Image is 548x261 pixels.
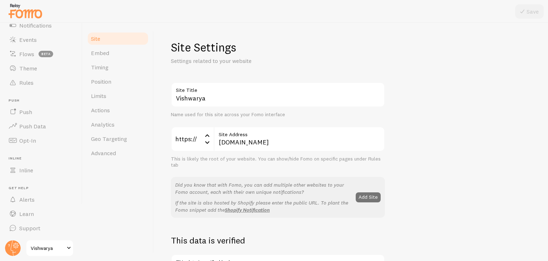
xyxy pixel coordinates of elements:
a: Notifications [4,18,78,33]
span: beta [39,51,53,57]
a: Analytics [87,117,149,132]
a: Support [4,221,78,235]
span: Learn [19,210,34,217]
span: Site [91,35,100,42]
a: Flows beta [4,47,78,61]
a: Position [87,74,149,89]
a: Geo Targeting [87,132,149,146]
a: Limits [87,89,149,103]
a: Vishwarya [26,240,74,257]
a: Shopify Notification [225,207,270,213]
p: Did you know that with Fomo, you can add multiple other websites to your Fomo account, each with ... [175,181,351,196]
a: Embed [87,46,149,60]
span: Geo Targeting [91,135,127,142]
h2: This data is verified [171,235,385,246]
span: Embed [91,49,109,56]
span: Position [91,78,111,85]
label: Site Title [171,82,385,94]
a: Opt-In [4,133,78,148]
a: Learn [4,207,78,221]
a: Actions [87,103,149,117]
div: https:// [171,127,214,152]
label: Site Address [214,127,385,139]
span: Advanced [91,149,116,157]
a: Events [4,33,78,47]
p: Settings related to your website [171,57,342,65]
span: Support [19,225,40,232]
span: Analytics [91,121,115,128]
span: Flows [19,50,34,58]
span: Events [19,36,37,43]
span: Push Data [19,123,46,130]
span: Opt-In [19,137,36,144]
a: Timing [87,60,149,74]
span: Timing [91,64,108,71]
img: fomo-relay-logo-orange.svg [7,2,43,20]
span: Limits [91,92,106,99]
span: Inline [9,156,78,161]
span: Notifications [19,22,52,29]
span: Push [19,108,32,115]
h1: Site Settings [171,40,385,55]
span: Rules [19,79,34,86]
div: Name used for this site across your Fomo interface [171,112,385,118]
div: This is likely the root of your website. You can show/hide Fomo on specific pages under Rules tab [171,156,385,168]
button: Add Site [356,192,381,202]
span: Push [9,98,78,103]
span: Alerts [19,196,35,203]
a: Inline [4,163,78,177]
p: If the site is also hosted by Shopify please enter the public URL. To plant the Fomo snippet add the [175,199,351,213]
a: Theme [4,61,78,75]
a: Site [87,31,149,46]
span: Inline [19,167,33,174]
a: Rules [4,75,78,90]
a: Push [4,105,78,119]
a: Push Data [4,119,78,133]
span: Actions [91,107,110,114]
input: myhonestcompany.com [214,127,385,152]
span: Get Help [9,186,78,191]
a: Alerts [4,192,78,207]
a: Advanced [87,146,149,160]
span: Theme [19,65,37,72]
span: Vishwarya [31,244,65,252]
